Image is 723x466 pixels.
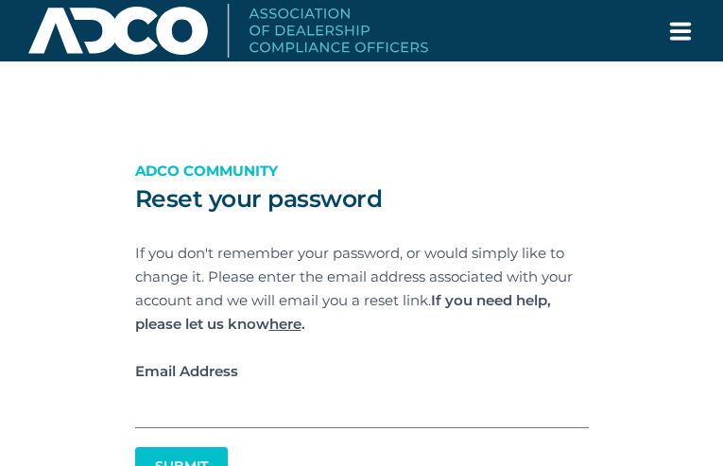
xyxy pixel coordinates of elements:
[135,184,589,213] h2: Reset your password
[135,159,589,182] p: ADCO Community
[135,241,589,336] p: If you don't remember your password, or would simply like to change it. Please enter the email ad...
[28,4,428,57] img: Association of Dealership Compliance Officers logo
[135,359,589,383] label: Email Address
[269,315,301,333] a: here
